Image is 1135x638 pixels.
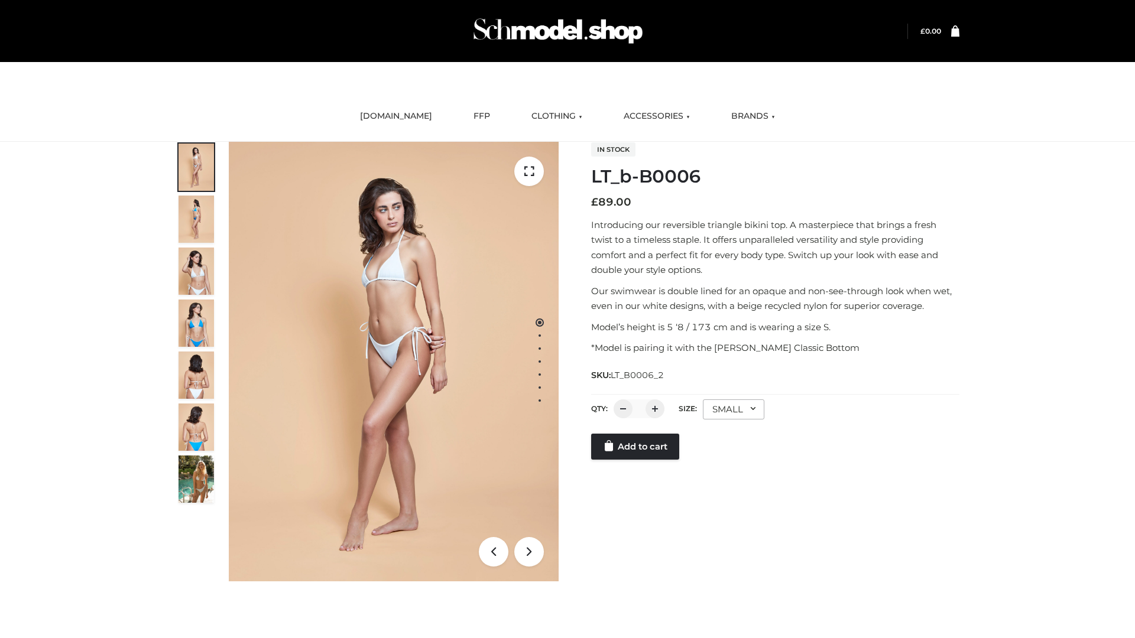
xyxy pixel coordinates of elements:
[615,103,699,129] a: ACCESSORIES
[179,351,214,399] img: ArielClassicBikiniTop_CloudNine_AzureSky_OW114ECO_7-scaled.jpg
[591,340,959,356] p: *Model is pairing it with the [PERSON_NAME] Classic Bottom
[591,142,635,157] span: In stock
[179,455,214,503] img: Arieltop_CloudNine_AzureSky2.jpg
[591,434,679,460] a: Add to cart
[179,248,214,295] img: ArielClassicBikiniTop_CloudNine_AzureSky_OW114ECO_3-scaled.jpg
[703,399,764,419] div: SMALL
[179,196,214,243] img: ArielClassicBikiniTop_CloudNine_AzureSky_OW114ECO_2-scaled.jpg
[351,103,441,129] a: [DOMAIN_NAME]
[591,166,959,187] h1: LT_b-B0006
[229,142,559,581] img: LT_b-B0006
[179,403,214,451] img: ArielClassicBikiniTop_CloudNine_AzureSky_OW114ECO_8-scaled.jpg
[179,144,214,191] img: ArielClassicBikiniTop_CloudNine_AzureSky_OW114ECO_1-scaled.jpg
[465,103,499,129] a: FFP
[722,103,784,129] a: BRANDS
[591,217,959,278] p: Introducing our reversible triangle bikini top. A masterpiece that brings a fresh twist to a time...
[591,368,665,382] span: SKU:
[679,404,697,413] label: Size:
[920,27,925,35] span: £
[611,370,664,380] span: LT_B0006_2
[591,196,631,209] bdi: 89.00
[920,27,941,35] a: £0.00
[179,300,214,347] img: ArielClassicBikiniTop_CloudNine_AzureSky_OW114ECO_4-scaled.jpg
[920,27,941,35] bdi: 0.00
[469,8,647,54] img: Schmodel Admin 964
[591,196,598,209] span: £
[591,284,959,314] p: Our swimwear is double lined for an opaque and non-see-through look when wet, even in our white d...
[591,404,608,413] label: QTY:
[523,103,591,129] a: CLOTHING
[591,320,959,335] p: Model’s height is 5 ‘8 / 173 cm and is wearing a size S.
